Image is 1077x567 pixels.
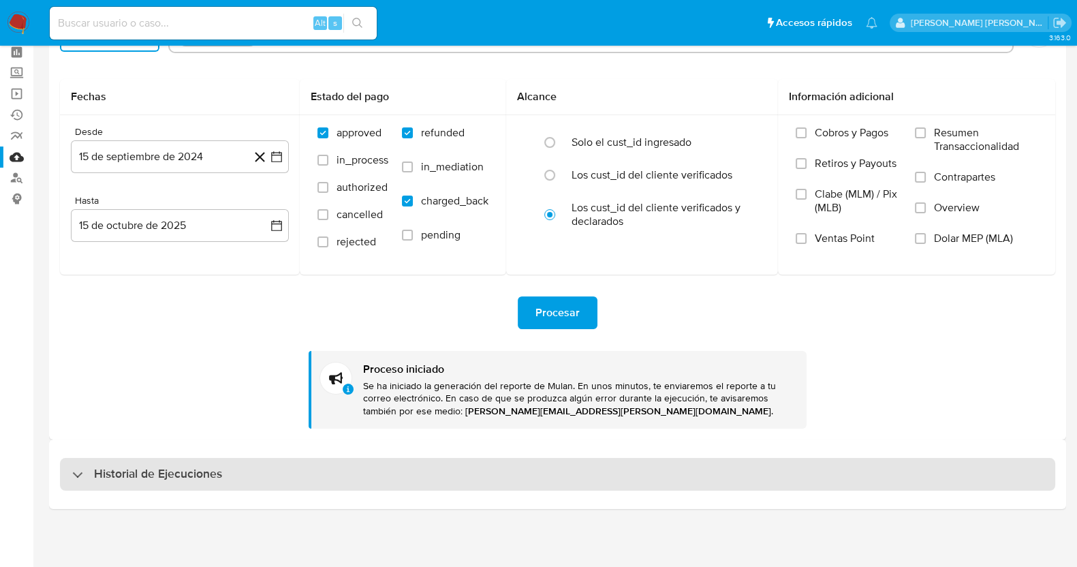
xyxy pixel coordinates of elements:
[343,14,371,33] button: search-icon
[1052,16,1067,30] a: Salir
[50,14,377,32] input: Buscar usuario o caso...
[776,16,852,30] span: Accesos rápidos
[866,17,877,29] a: Notificaciones
[911,16,1048,29] p: diana.espejo@mercadolibre.com.co
[1048,32,1070,43] span: 3.163.0
[333,16,337,29] span: s
[315,16,326,29] span: Alt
